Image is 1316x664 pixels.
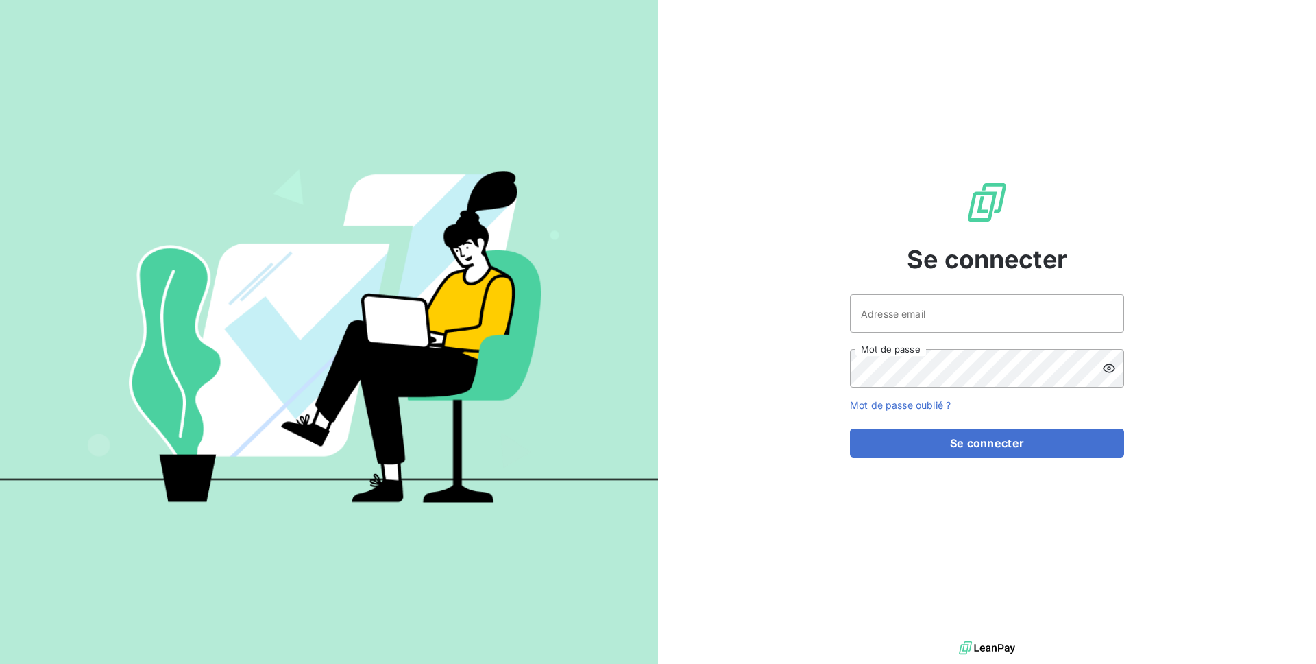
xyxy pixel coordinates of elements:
a: Mot de passe oublié ? [850,399,951,411]
img: logo [959,638,1015,659]
span: Se connecter [907,241,1067,278]
img: Logo LeanPay [965,180,1009,224]
button: Se connecter [850,429,1124,458]
input: placeholder [850,294,1124,333]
